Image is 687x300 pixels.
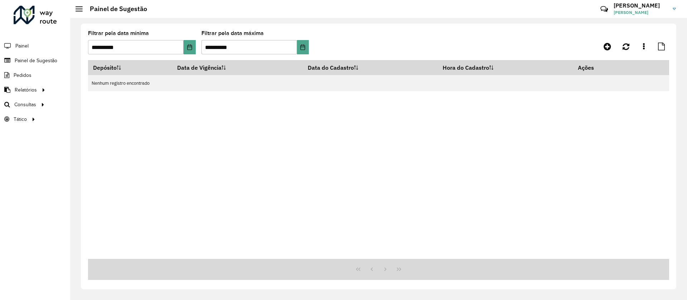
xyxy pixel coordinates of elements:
[14,101,36,108] span: Consultas
[573,60,616,75] th: Ações
[14,115,27,123] span: Tático
[14,72,31,79] span: Pedidos
[15,42,29,50] span: Painel
[297,40,309,54] button: Choose Date
[614,9,667,16] span: [PERSON_NAME]
[303,60,438,75] th: Data do Cadastro
[83,5,147,13] h2: Painel de Sugestão
[184,40,195,54] button: Choose Date
[438,60,573,75] th: Hora do Cadastro
[15,57,57,64] span: Painel de Sugestão
[614,2,667,9] h3: [PERSON_NAME]
[201,29,264,38] label: Filtrar pela data máxima
[88,75,669,91] td: Nenhum registro encontrado
[596,1,612,17] a: Contato Rápido
[15,86,37,94] span: Relatórios
[172,60,303,75] th: Data de Vigência
[88,60,172,75] th: Depósito
[88,29,149,38] label: Filtrar pela data mínima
